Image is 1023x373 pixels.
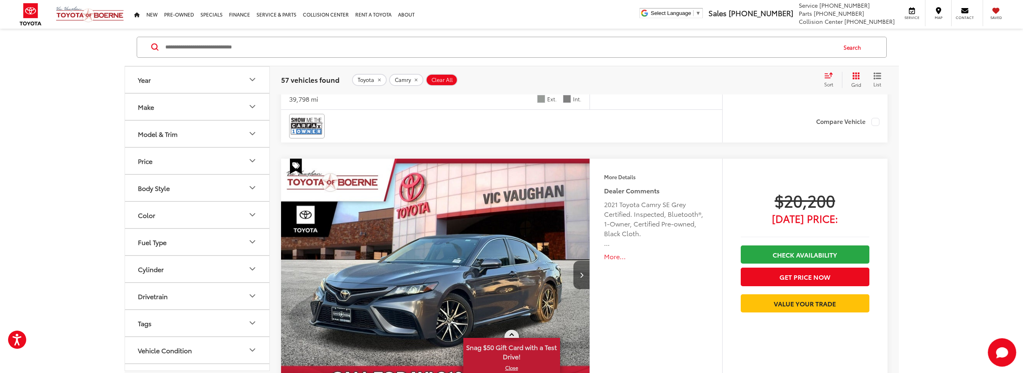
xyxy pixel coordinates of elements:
[873,81,881,88] span: List
[903,15,921,20] span: Service
[741,190,869,210] span: $20,200
[741,268,869,286] button: Get Price Now
[693,10,694,16] span: ​
[573,95,581,103] span: Int.
[799,17,843,25] span: Collision Center
[464,339,559,363] span: Snag $50 Gift Card with a Test Drive!
[537,95,545,103] span: Celestial Silver Metallic
[125,229,270,255] button: Fuel TypeFuel Type
[547,95,557,103] span: Ext.
[248,183,257,193] div: Body Style
[125,121,270,147] button: Model & TrimModel & Trim
[820,72,842,88] button: Select sort value
[573,261,590,289] button: Next image
[138,184,170,192] div: Body Style
[708,8,727,18] span: Sales
[290,159,302,174] span: Special
[741,294,869,312] a: Value Your Trade
[291,115,323,137] img: CarFax One Owner
[799,9,812,17] span: Parts
[125,202,270,228] button: ColorColor
[836,37,873,57] button: Search
[125,67,270,93] button: YearYear
[248,237,257,247] div: Fuel Type
[165,38,836,57] input: Search by Make, Model, or Keyword
[125,337,270,363] button: Vehicle ConditionVehicle Condition
[929,15,947,20] span: Map
[604,174,708,180] h4: More Details
[138,292,168,300] div: Drivetrain
[138,157,152,165] div: Price
[281,75,340,84] span: 57 vehicles found
[56,6,124,23] img: Vic Vaughan Toyota of Boerne
[138,319,152,327] div: Tags
[651,10,691,16] span: Select Language
[125,94,270,120] button: MakeMake
[248,102,257,112] div: Make
[989,339,1015,365] svg: Start Chat
[956,15,974,20] span: Contact
[248,129,257,139] div: Model & Trim
[125,283,270,309] button: DrivetrainDrivetrain
[651,10,701,16] a: Select Language​
[125,310,270,336] button: TagsTags
[248,210,257,220] div: Color
[696,10,701,16] span: ▼
[138,130,177,138] div: Model & Trim
[138,103,154,111] div: Make
[741,214,869,222] span: [DATE] Price:
[604,252,708,261] button: More...
[248,291,257,301] div: Drivetrain
[799,1,818,9] span: Service
[125,256,270,282] button: CylinderCylinder
[138,238,167,246] div: Fuel Type
[426,74,458,86] button: Clear All
[729,8,793,18] span: [PHONE_NUMBER]
[563,95,571,103] span: Ash
[389,74,423,86] button: remove Camry
[816,118,879,126] label: Compare Vehicle
[824,81,833,88] span: Sort
[844,17,895,25] span: [PHONE_NUMBER]
[138,346,192,354] div: Vehicle Condition
[352,74,387,86] button: remove Toyota
[989,339,1015,365] button: Toggle Chat Window
[138,265,164,273] div: Cylinder
[819,1,870,9] span: [PHONE_NUMBER]
[248,319,257,328] div: Tags
[604,199,708,248] div: 2021 Toyota Camry SE Grey Certified. Inspected, Bluetooth®, 1-Owner, Certified Pre-owned, Black C...
[138,76,151,84] div: Year
[987,15,1005,20] span: Saved
[431,77,453,83] span: Clear All
[358,77,374,83] span: Toyota
[248,264,257,274] div: Cylinder
[125,148,270,174] button: PricePrice
[814,9,864,17] span: [PHONE_NUMBER]
[842,72,867,88] button: Grid View
[289,94,318,104] div: 39,798 mi
[138,211,155,219] div: Color
[851,81,861,88] span: Grid
[395,77,411,83] span: Camry
[741,245,869,264] a: Check Availability
[248,156,257,166] div: Price
[125,175,270,201] button: Body StyleBody Style
[248,346,257,355] div: Vehicle Condition
[867,72,888,88] button: List View
[248,75,257,85] div: Year
[604,186,708,195] h5: Dealer Comments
